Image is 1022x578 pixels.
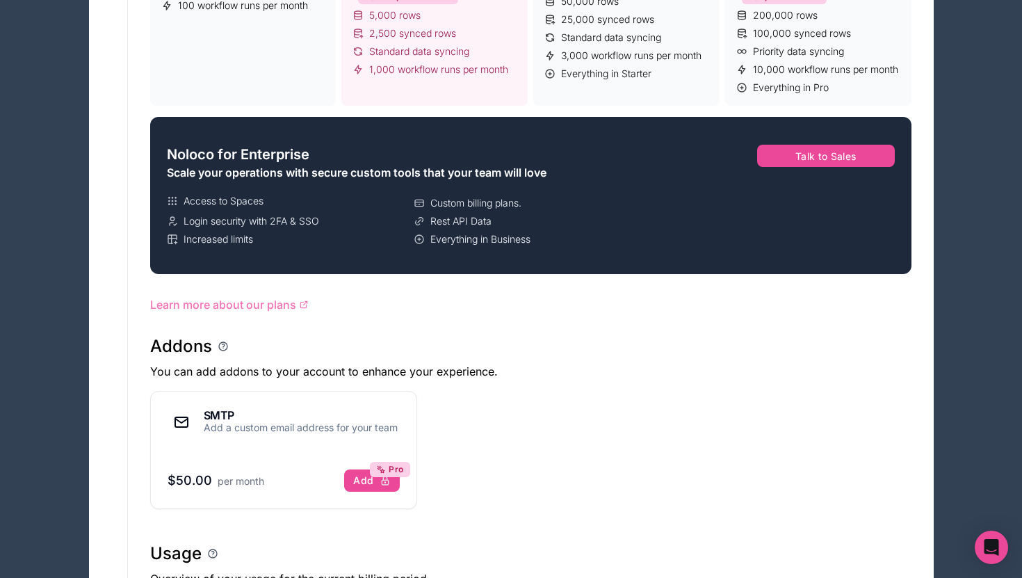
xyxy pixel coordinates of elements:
a: Learn more about our plans [150,296,911,313]
span: $50.00 [168,473,212,488]
span: Everything in Pro [753,81,829,95]
span: 10,000 workflow runs per month [753,63,898,77]
button: AddPro [344,469,399,492]
span: Standard data syncing [561,31,661,45]
span: 5,000 rows [369,8,421,22]
span: 100,000 synced rows [753,26,851,40]
div: Open Intercom Messenger [975,531,1008,564]
span: 200,000 rows [753,8,818,22]
h1: Usage [150,543,202,565]
span: Standard data syncing [369,45,469,58]
span: Pro [389,464,403,475]
span: 3,000 workflow runs per month [561,49,701,63]
h1: Addons [150,335,212,358]
p: You can add addons to your account to enhance your experience. [150,363,911,380]
span: Priority data syncing [753,45,844,58]
span: Custom billing plans. [430,196,521,210]
button: Talk to Sales [757,145,895,167]
span: 2,500 synced rows [369,26,456,40]
span: Rest API Data [430,214,492,228]
span: Login security with 2FA & SSO [184,214,319,228]
span: Noloco for Enterprise [167,145,309,164]
span: Access to Spaces [184,194,263,208]
span: Everything in Business [430,232,530,246]
div: Add [353,474,390,487]
span: Everything in Starter [561,67,651,81]
span: Increased limits [184,232,253,246]
div: SMTP [204,410,398,421]
span: Learn more about our plans [150,296,296,313]
div: Scale your operations with secure custom tools that your team will love [167,164,656,181]
span: 25,000 synced rows [561,13,654,26]
span: 1,000 workflow runs per month [369,63,508,77]
span: per month [218,475,264,487]
div: Add a custom email address for your team [204,421,398,435]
